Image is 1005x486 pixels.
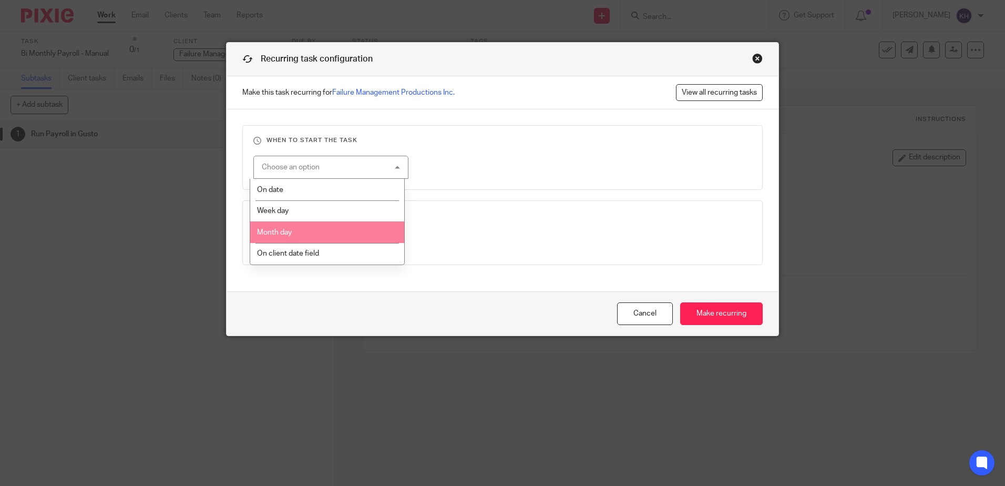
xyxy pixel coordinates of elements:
input: Make recurring [680,302,763,325]
span: Make this task recurring for [242,87,455,98]
span: On date [257,186,283,194]
a: View all recurring tasks [676,84,763,101]
span: Month day [257,229,292,236]
span: On client date field [257,250,319,257]
h1: Recurring task configuration [242,53,373,65]
button: Cancel [617,302,673,325]
div: Close this dialog window [752,53,763,64]
h3: When to start the task [253,136,752,145]
h3: Task recurrence [253,211,752,220]
div: Choose an option [262,164,320,171]
a: Failure Management Productions Inc. [332,89,455,96]
span: Week day [257,207,289,215]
